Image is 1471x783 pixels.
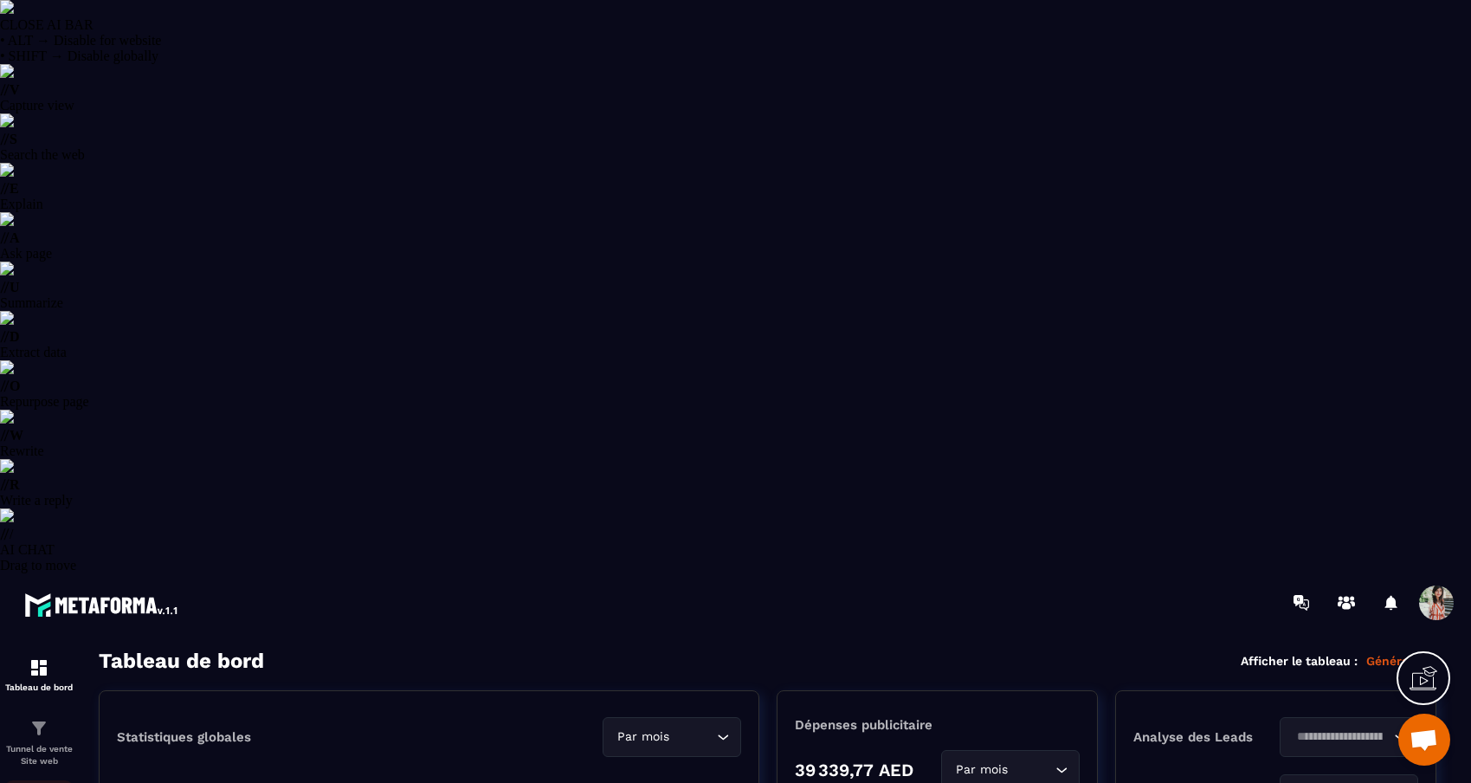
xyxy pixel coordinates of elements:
p: Afficher le tableau : [1241,654,1358,668]
p: Dépenses publicitaire [795,717,1080,733]
span: Par mois [614,728,674,747]
p: Tunnel de vente Site web [4,743,74,767]
h3: Tableau de bord [99,649,264,673]
p: Statistiques globales [117,729,251,745]
p: 39 339,77 AED [795,760,913,780]
img: formation [29,718,49,739]
input: Search for option [674,728,713,747]
a: formationformationTableau de bord [4,644,74,705]
p: Général [1366,653,1436,669]
input: Search for option [1291,728,1390,747]
div: Ouvrir le chat [1398,714,1450,766]
img: formation [29,657,49,678]
div: Search for option [1280,717,1418,757]
p: Analyse des Leads [1133,729,1276,745]
div: Search for option [603,717,741,757]
span: Par mois [952,760,1012,780]
a: formationformationTunnel de vente Site web [4,705,74,780]
img: logo [24,589,180,620]
input: Search for option [1012,760,1051,780]
p: Tableau de bord [4,683,74,692]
